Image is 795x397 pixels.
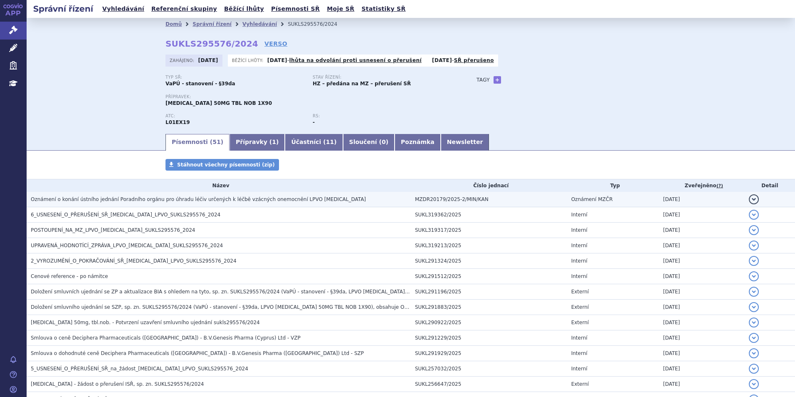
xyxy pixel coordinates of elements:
[212,139,220,145] span: 51
[659,346,745,361] td: [DATE]
[745,179,795,192] th: Detail
[165,75,304,80] p: Typ SŘ:
[272,139,276,145] span: 1
[749,287,759,297] button: detail
[326,139,334,145] span: 11
[165,119,190,125] strong: RIPRETINIB
[571,258,588,264] span: Interní
[749,194,759,204] button: detail
[100,3,147,15] a: Vyhledávání
[749,318,759,328] button: detail
[31,350,364,356] span: Smlouva o dohodnuté ceně Deciphera Pharmaceuticals (Netherlands) - B.V.Genesis Pharma (Cyprus) Lt...
[749,271,759,281] button: detail
[411,223,567,238] td: SUKL319317/2025
[343,134,395,151] a: Sloučení (0)
[659,223,745,238] td: [DATE]
[31,381,204,387] span: Qinlock - žádost o přerušení ISŘ, sp. zn. SUKLS295576/2024
[165,21,182,27] a: Domů
[165,100,272,106] span: [MEDICAL_DATA] 50MG TBL NOB 1X90
[659,300,745,315] td: [DATE]
[571,227,588,233] span: Interní
[289,57,422,63] a: lhůta na odvolání proti usnesení o přerušení
[285,134,343,151] a: Účastníci (11)
[149,3,220,15] a: Referenční skupiny
[432,57,494,64] p: -
[411,179,567,192] th: Číslo jednací
[659,192,745,207] td: [DATE]
[27,179,411,192] th: Název
[31,320,260,325] span: QINLOCK 50mg, tbl.nob. - Potvrzení uzavření smluvního ujednání sukls295576/2024
[288,18,348,30] li: SUKLS295576/2024
[31,258,237,264] span: 2_VYROZUMĚNÍ_O_POKRAČOVÁNÍ_SŘ_QINLOCK_LPVO_SUKLS295576_2024
[31,212,220,218] span: 6_USNESENÍ_O_PŘERUŠENÍ_SŘ_QINLOCK_LPVO_SUKLS295576_2024
[313,114,452,119] p: RS:
[659,179,745,192] th: Zveřejněno
[411,315,567,330] td: SUKL290922/2025
[198,57,218,63] strong: [DATE]
[324,3,357,15] a: Moje SŘ
[313,75,452,80] p: Stav řízení:
[165,134,230,151] a: Písemnosti (51)
[382,139,386,145] span: 0
[411,361,567,377] td: SUKL257032/2025
[31,196,366,202] span: Oznámení o konání ústního jednání Poradního orgánu pro úhradu léčiv určených k léčbě vzácných one...
[359,3,408,15] a: Statistiky SŘ
[31,304,456,310] span: Doložení smluvního ujednání se SZP, sp. zn. SUKLS295576/2024 (VaPÚ - stanovení - §39da, LPVO QINL...
[716,183,723,189] abbr: (?)
[571,289,589,295] span: Externí
[165,114,304,119] p: ATC:
[165,159,279,171] a: Stáhnout všechny písemnosti (zip)
[749,225,759,235] button: detail
[659,377,745,392] td: [DATE]
[31,289,543,295] span: Doložení smluvních ujednání se ZP a aktualizace BIA s ohledem na tyto, sp. zn. SUKLS295576/2024 (...
[571,381,589,387] span: Externí
[170,57,196,64] span: Zahájeno:
[411,377,567,392] td: SUKL256647/2025
[31,366,248,372] span: 5_USNESENÍ_O_PŘERUŠENÍ_SŘ_na_žádost_QINLOCK_LPVO_SUKLS295576_2024
[571,320,589,325] span: Externí
[571,304,589,310] span: Externí
[659,361,745,377] td: [DATE]
[494,76,501,84] a: +
[395,134,441,151] a: Poznámka
[31,227,195,233] span: POSTOUPENÍ_NA_MZ_LPVO_QINLOCK_SUKLS295576_2024
[659,315,745,330] td: [DATE]
[232,57,265,64] span: Běžící lhůty:
[571,273,588,279] span: Interní
[749,333,759,343] button: detail
[267,57,287,63] strong: [DATE]
[749,364,759,374] button: detail
[749,241,759,251] button: detail
[749,210,759,220] button: detail
[313,81,411,87] strong: HZ – předána na MZ – přerušení SŘ
[177,162,275,168] span: Stáhnout všechny písemnosti (zip)
[313,119,315,125] strong: -
[411,330,567,346] td: SUKL291229/2025
[31,243,223,248] span: UPRAVENÁ_HODNOTÍCÍ_ZPRÁVA_LPVO_QINLOCK_SUKLS295576_2024
[477,75,490,85] h3: Tagy
[749,256,759,266] button: detail
[567,179,659,192] th: Typ
[571,335,588,341] span: Interní
[749,302,759,312] button: detail
[411,192,567,207] td: MZDR20179/2025-2/MIN/KAN
[659,253,745,269] td: [DATE]
[267,57,422,64] p: -
[749,348,759,358] button: detail
[31,335,301,341] span: Smlouva o ceně Deciphera Pharmaceuticals (Netherlands) - B.V.Genesis Pharma (Cyprus) Ltd - VZP
[411,238,567,253] td: SUKL319213/2025
[454,57,494,63] a: SŘ přerušeno
[659,330,745,346] td: [DATE]
[571,212,588,218] span: Interní
[165,81,235,87] strong: VaPÚ - stanovení - §39da
[659,207,745,223] td: [DATE]
[432,57,452,63] strong: [DATE]
[571,196,613,202] span: Oznámení MZČR
[165,94,460,99] p: Přípravek:
[411,300,567,315] td: SUKL291883/2025
[31,273,108,279] span: Cenové reference - po námitce
[411,284,567,300] td: SUKL291196/2025
[193,21,232,27] a: Správní řízení
[571,366,588,372] span: Interní
[411,269,567,284] td: SUKL291512/2025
